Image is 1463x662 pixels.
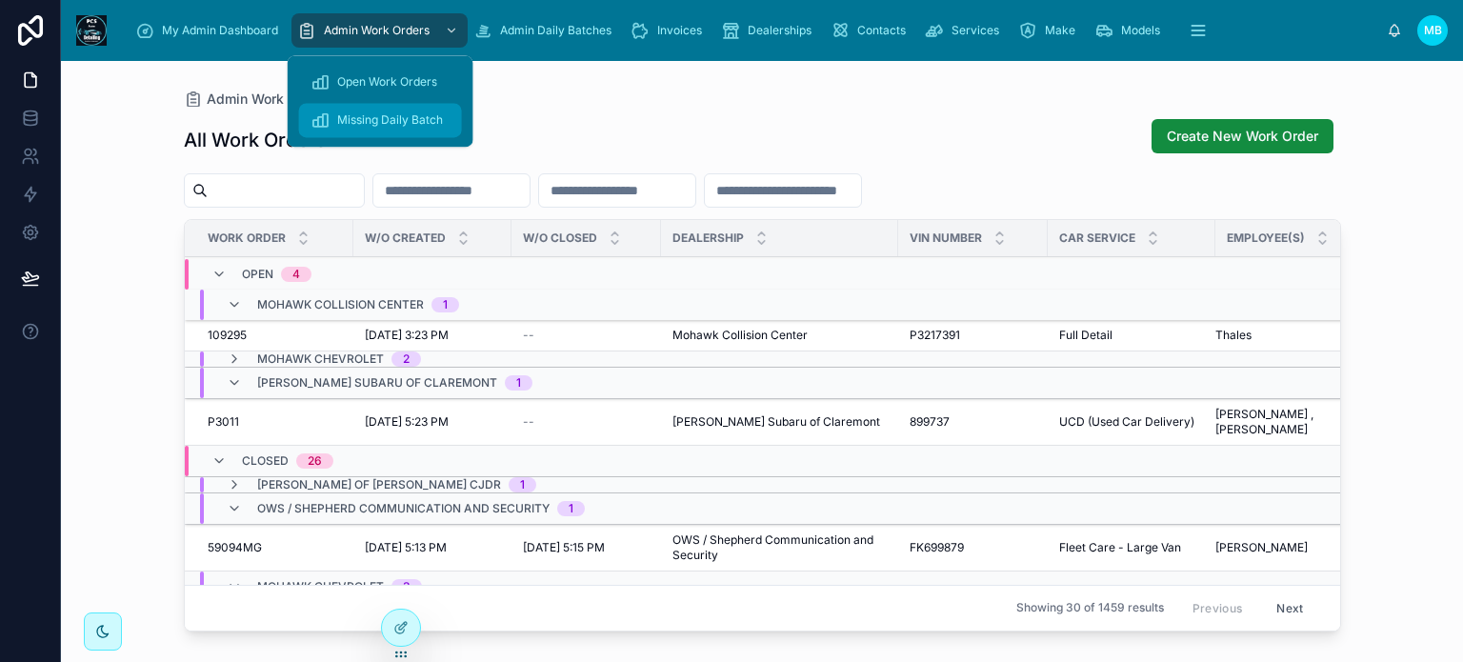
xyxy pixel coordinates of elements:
[337,74,437,90] span: Open Work Orders
[910,328,960,343] span: P3217391
[672,414,880,430] span: [PERSON_NAME] Subaru of Claremont
[748,23,812,38] span: Dealerships
[715,13,825,48] a: Dealerships
[208,328,247,343] span: 109295
[1121,23,1160,38] span: Models
[208,231,286,246] span: Work Order
[523,540,650,555] a: [DATE] 5:15 PM
[242,267,273,282] span: Open
[308,453,322,469] div: 26
[162,23,278,38] span: My Admin Dashboard
[1059,231,1135,246] span: Car Service
[122,10,1387,51] div: scrollable content
[184,127,327,153] h1: All Work Orders
[257,579,384,594] span: Mohawk Chevrolet
[1045,23,1075,38] span: Make
[365,414,500,430] a: [DATE] 5:23 PM
[242,453,289,469] span: Closed
[365,328,449,343] span: [DATE] 3:23 PM
[468,13,625,48] a: Admin Daily Batches
[672,414,887,430] a: [PERSON_NAME] Subaru of Claremont
[1012,13,1089,48] a: Make
[1215,328,1252,343] span: Thales
[1059,540,1204,555] a: Fleet Care - Large Van
[910,328,1036,343] a: P3217391
[910,231,982,246] span: VIN Number
[516,375,521,391] div: 1
[520,477,525,492] div: 1
[257,501,550,516] span: OWS / Shepherd Communication and Security
[523,414,534,430] span: --
[1089,13,1173,48] a: Models
[130,13,291,48] a: My Admin Dashboard
[672,532,887,563] a: OWS / Shepherd Communication and Security
[365,328,500,343] a: [DATE] 3:23 PM
[403,351,410,367] div: 2
[910,540,1036,555] a: FK699879
[365,540,447,555] span: [DATE] 5:13 PM
[672,328,887,343] a: Mohawk Collision Center
[257,375,497,391] span: [PERSON_NAME] Subaru of Claremont
[1263,593,1316,623] button: Next
[523,540,605,555] span: [DATE] 5:15 PM
[1016,601,1164,616] span: Showing 30 of 1459 results
[324,23,430,38] span: Admin Work Orders
[1059,328,1112,343] span: Full Detail
[1059,414,1204,430] a: UCD (Used Car Delivery)
[1215,407,1375,437] a: [PERSON_NAME] , [PERSON_NAME]
[208,328,342,343] a: 109295
[292,267,300,282] div: 4
[1424,23,1442,38] span: MB
[337,112,443,128] span: Missing Daily Batch
[857,23,906,38] span: Contacts
[523,231,597,246] span: W/O Closed
[76,15,107,46] img: App logo
[523,328,534,343] span: --
[365,231,446,246] span: W/O Created
[1059,328,1204,343] a: Full Detail
[257,477,501,492] span: [PERSON_NAME] of [PERSON_NAME] CJDR
[208,540,262,555] span: 59094MG
[569,501,573,516] div: 1
[403,579,411,594] div: 3
[672,328,808,343] span: Mohawk Collision Center
[299,65,462,99] a: Open Work Orders
[910,540,964,555] span: FK699879
[365,540,500,555] a: [DATE] 5:13 PM
[825,13,919,48] a: Contacts
[1059,540,1181,555] span: Fleet Care - Large Van
[291,13,468,48] a: Admin Work Orders
[1215,540,1375,555] a: [PERSON_NAME]
[625,13,715,48] a: Invoices
[672,231,744,246] span: Dealership
[523,328,650,343] a: --
[299,103,462,137] a: Missing Daily Batch
[952,23,999,38] span: Services
[1152,119,1333,153] button: Create New Work Order
[523,414,650,430] a: --
[443,297,448,312] div: 1
[208,414,342,430] a: P3011
[1215,540,1308,555] span: [PERSON_NAME]
[910,414,950,430] span: 899737
[365,414,449,430] span: [DATE] 5:23 PM
[1059,414,1194,430] span: UCD (Used Car Delivery)
[208,414,239,430] span: P3011
[184,90,331,109] a: Admin Work Orders
[208,540,342,555] a: 59094MG
[257,297,424,312] span: Mohawk Collision Center
[207,90,331,109] span: Admin Work Orders
[1227,231,1305,246] span: Employee(s)
[1167,127,1318,146] span: Create New Work Order
[500,23,611,38] span: Admin Daily Batches
[657,23,702,38] span: Invoices
[910,414,1036,430] a: 899737
[1215,328,1375,343] a: Thales
[919,13,1012,48] a: Services
[257,351,384,367] span: Mohawk Chevrolet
